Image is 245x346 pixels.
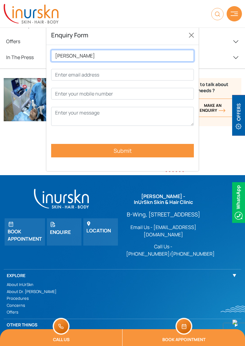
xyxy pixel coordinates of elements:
h5: Enquiry Form [51,31,88,40]
img: bluewave [221,306,245,312]
img: offerBt [232,95,245,136]
img: searchiocn [211,8,224,20]
input: Submit [51,144,194,157]
img: hamLine.svg [231,12,238,16]
img: mobile-tel [53,318,70,335]
a: Book Appointment [123,329,245,346]
img: inurskn-logo [4,4,58,24]
img: Whatsappicon [232,182,245,223]
input: Enter your mobile number [51,88,194,100]
input: Enter your name [51,50,194,62]
form: Contact form [51,50,194,166]
img: mobile-cal [175,318,192,335]
button: Close [187,30,196,40]
a: Whatsappicon [232,199,245,205]
input: Enter email address [51,69,194,81]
